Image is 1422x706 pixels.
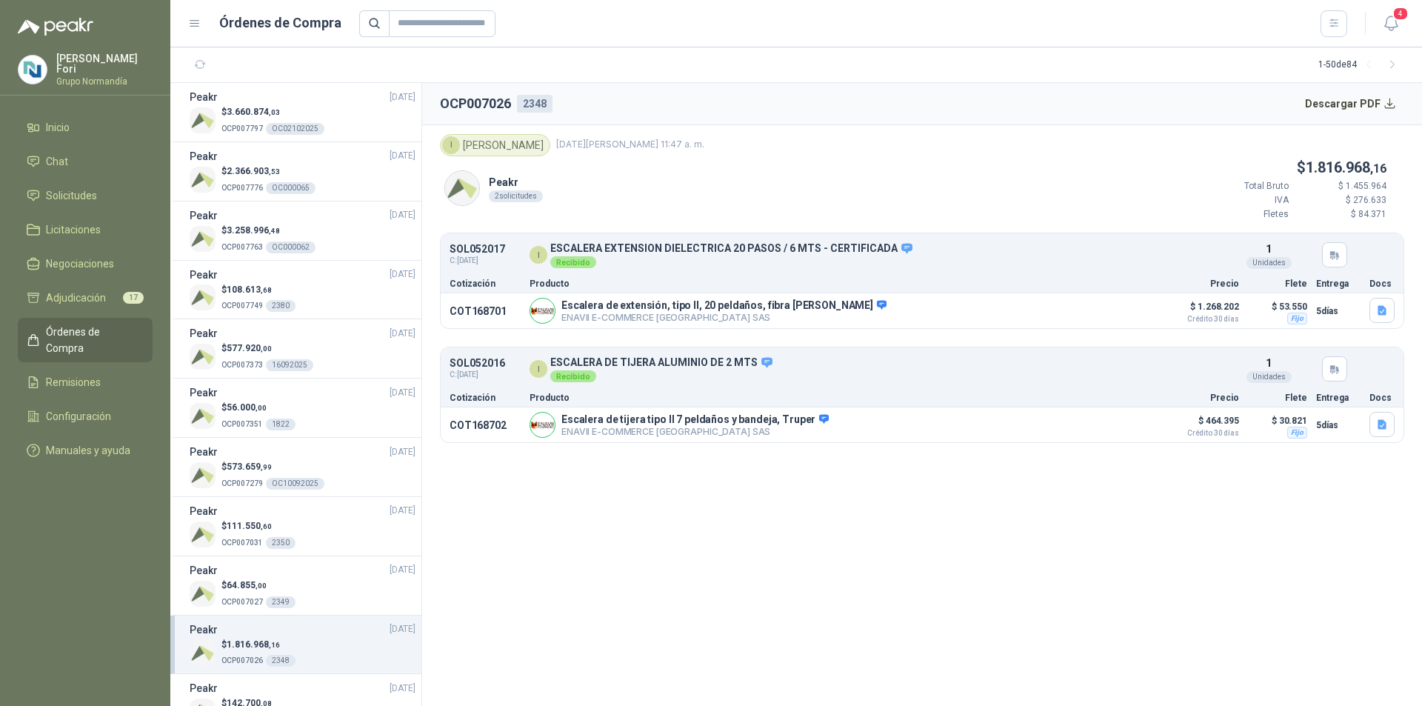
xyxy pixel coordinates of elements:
[46,324,138,356] span: Órdenes de Compra
[450,369,505,381] span: C: [DATE]
[1165,279,1239,288] p: Precio
[221,361,263,369] span: OCP007373
[227,402,267,413] span: 56.000
[18,284,153,312] a: Adjudicación17
[190,207,415,254] a: Peakr[DATE] Company Logo$3.258.996,48OCP007763OC000062
[1298,179,1386,193] p: $ 1.455.964
[227,166,280,176] span: 2.366.903
[190,267,218,283] h3: Peakr
[190,384,218,401] h3: Peakr
[46,374,101,390] span: Remisiones
[18,318,153,362] a: Órdenes de Compra
[530,246,547,264] div: I
[1369,279,1395,288] p: Docs
[390,563,415,577] span: [DATE]
[450,358,505,369] p: SOL052016
[1165,298,1239,323] p: $ 1.268.202
[190,325,218,342] h3: Peakr
[190,207,218,224] h3: Peakr
[1248,279,1307,288] p: Flete
[190,325,415,372] a: Peakr[DATE] Company Logo$577.920,00OCP00737316092025
[221,124,263,133] span: OCP007797
[18,182,153,210] a: Solicitudes
[190,89,415,136] a: Peakr[DATE] Company Logo$3.660.874,03OCP007797OC02102025
[221,539,263,547] span: OCP007031
[266,655,296,667] div: 2348
[221,243,263,251] span: OCP007763
[561,299,887,313] p: Escalera de extensión, tipo II, 20 peldaños, fibra [PERSON_NAME]
[221,479,263,487] span: OCP007279
[1200,179,1289,193] p: Total Bruto
[1246,371,1292,383] div: Unidades
[550,256,596,268] div: Recibido
[261,286,272,294] span: ,68
[18,113,153,141] a: Inicio
[190,462,216,488] img: Company Logo
[450,305,521,317] p: COT168701
[517,95,553,113] div: 2348
[269,641,280,649] span: ,16
[1200,156,1386,179] p: $
[1248,393,1307,402] p: Flete
[227,225,280,236] span: 3.258.996
[190,640,216,666] img: Company Logo
[18,436,153,464] a: Manuales y ayuda
[1392,7,1409,21] span: 4
[46,119,70,136] span: Inicio
[1200,207,1289,222] p: Fletes
[390,208,415,222] span: [DATE]
[261,522,272,530] span: ,60
[190,267,415,313] a: Peakr[DATE] Company Logo$108.613,68OCP0077492380
[18,250,153,278] a: Negociaciones
[221,401,296,415] p: $
[46,256,114,272] span: Negociaciones
[1316,393,1361,402] p: Entrega
[1316,302,1361,320] p: 5 días
[123,292,144,304] span: 17
[1165,412,1239,437] p: $ 464.395
[390,445,415,459] span: [DATE]
[530,413,555,437] img: Company Logo
[56,77,153,86] p: Grupo Normandía
[190,284,216,310] img: Company Logo
[445,171,479,205] img: Company Logo
[266,537,296,549] div: 2350
[190,148,218,164] h3: Peakr
[227,521,272,531] span: 111.550
[46,222,101,238] span: Licitaciones
[190,107,216,133] img: Company Logo
[1165,430,1239,437] span: Crédito 30 días
[440,93,511,114] h2: OCP007026
[190,344,216,370] img: Company Logo
[269,167,280,176] span: ,53
[1369,393,1395,402] p: Docs
[256,582,267,590] span: ,00
[190,622,218,638] h3: Peakr
[1287,427,1307,439] div: Fijo
[442,136,460,154] div: I
[556,138,704,152] span: [DATE][PERSON_NAME] 11:47 a. m.
[227,639,280,650] span: 1.816.968
[1248,412,1307,430] p: $ 30.821
[489,190,543,202] div: 2 solicitudes
[221,105,324,119] p: $
[1248,298,1307,316] p: $ 53.550
[221,579,296,593] p: $
[190,622,415,668] a: Peakr[DATE] Company Logo$1.816.968,16OCP0070262348
[530,279,1156,288] p: Producto
[190,444,218,460] h3: Peakr
[390,267,415,282] span: [DATE]
[1266,355,1272,371] p: 1
[190,167,216,193] img: Company Logo
[190,680,218,696] h3: Peakr
[19,56,47,84] img: Company Logo
[1165,316,1239,323] span: Crédito 30 días
[1316,416,1361,434] p: 5 días
[261,344,272,353] span: ,00
[561,312,887,323] p: ENAVII E-COMMERCE [GEOGRAPHIC_DATA] SAS
[190,444,415,490] a: Peakr[DATE] Company Logo$573.659,99OCP007279OC10092025
[190,503,415,550] a: Peakr[DATE] Company Logo$111.550,60OCP0070312350
[1370,161,1386,176] span: ,16
[256,404,267,412] span: ,00
[266,242,316,253] div: OC000062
